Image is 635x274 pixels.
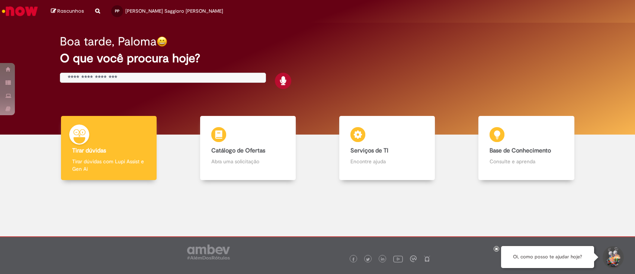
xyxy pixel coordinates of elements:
img: logo_footer_linkedin.png [381,257,385,262]
span: PP [115,9,119,13]
h2: Boa tarde, Paloma [60,35,157,48]
p: Tirar dúvidas com Lupi Assist e Gen Ai [72,158,145,173]
img: logo_footer_naosei.png [424,255,430,262]
a: Base de Conhecimento Consulte e aprenda [457,116,596,180]
p: Encontre ajuda [350,158,424,165]
a: Catálogo de Ofertas Abra uma solicitação [178,116,317,180]
img: logo_footer_facebook.png [352,258,355,261]
b: Base de Conhecimento [490,147,551,154]
img: ServiceNow [1,4,39,19]
a: Tirar dúvidas Tirar dúvidas com Lupi Assist e Gen Ai [39,116,178,180]
div: Oi, como posso te ajudar hoje? [501,246,594,268]
span: [PERSON_NAME] Saggioro [PERSON_NAME] [125,8,223,14]
img: logo_footer_youtube.png [393,254,403,264]
img: logo_footer_workplace.png [410,255,417,262]
p: Abra uma solicitação [211,158,285,165]
a: Rascunhos [51,8,84,15]
b: Serviços de TI [350,147,388,154]
span: Rascunhos [57,7,84,15]
p: Consulte e aprenda [490,158,563,165]
h2: O que você procura hoje? [60,52,575,65]
button: Iniciar Conversa de Suporte [602,246,624,268]
b: Catálogo de Ofertas [211,147,265,154]
img: logo_footer_twitter.png [366,258,370,261]
img: logo_footer_ambev_rotulo_gray.png [187,245,230,259]
a: Serviços de TI Encontre ajuda [318,116,457,180]
img: happy-face.png [157,36,167,47]
b: Tirar dúvidas [72,147,106,154]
